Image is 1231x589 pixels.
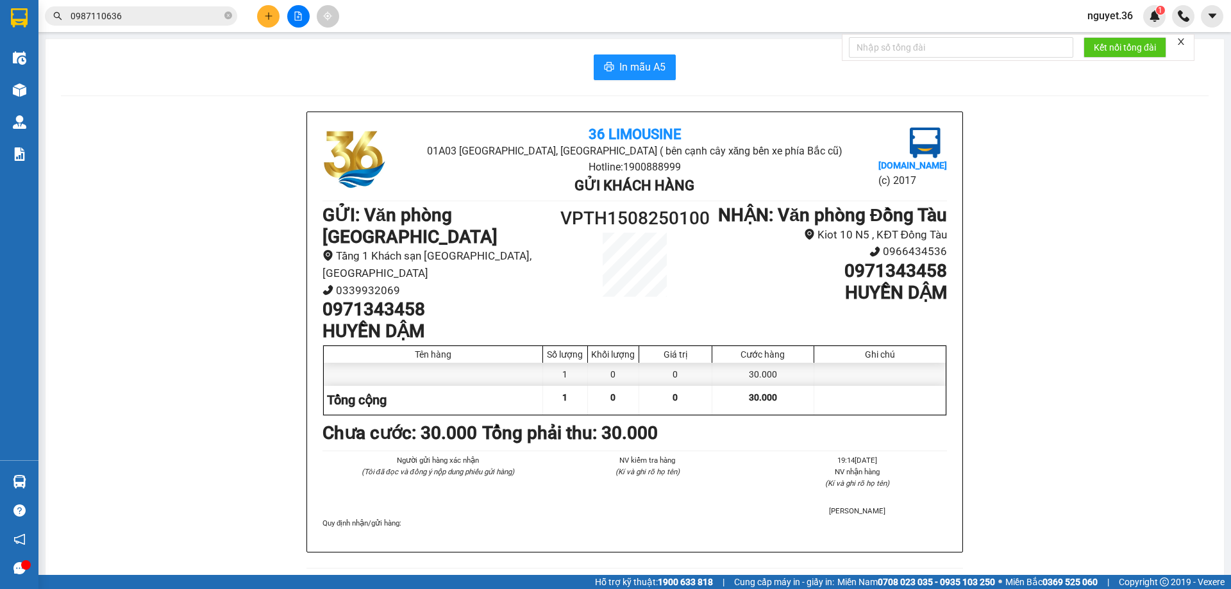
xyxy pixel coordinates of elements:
[322,204,498,247] b: GỬI : Văn phòng [GEOGRAPHIC_DATA]
[13,475,26,488] img: warehouse-icon
[591,349,635,360] div: Khối lượng
[817,349,942,360] div: Ghi chú
[768,466,947,477] li: NV nhận hàng
[426,159,842,175] li: Hotline: 1900888999
[749,392,777,402] span: 30.000
[287,5,310,28] button: file-add
[610,392,615,402] span: 0
[562,392,567,402] span: 1
[1094,40,1156,54] span: Kết nối tổng đài
[13,83,26,97] img: warehouse-icon
[1077,8,1143,24] span: nguyet.36
[595,575,713,589] span: Hỗ trợ kỹ thuật:
[348,454,527,466] li: Người gửi hàng xác nhận
[322,247,557,281] li: Tầng 1 Khách sạn [GEOGRAPHIC_DATA], [GEOGRAPHIC_DATA]
[639,363,712,386] div: 0
[13,533,26,545] span: notification
[13,147,26,161] img: solution-icon
[716,349,810,360] div: Cước hàng
[1005,575,1098,589] span: Miền Bắc
[718,204,947,226] b: NHẬN : Văn phòng Đồng Tàu
[604,62,614,74] span: printer
[619,59,666,75] span: In mẫu A5
[1156,6,1165,15] sup: 1
[322,285,333,295] span: phone
[768,505,947,517] li: [PERSON_NAME]
[322,517,947,529] div: Quy định nhận/gửi hàng :
[13,562,26,574] span: message
[1084,37,1166,58] button: Kết nối tổng đài
[804,229,815,240] span: environment
[1207,10,1218,22] span: caret-down
[71,9,222,23] input: Tìm tên, số ĐT hoặc mã đơn
[878,577,995,587] strong: 0708 023 035 - 0935 103 250
[13,504,26,517] span: question-circle
[362,467,514,476] i: (Tôi đã đọc và đồng ý nộp dung phiếu gửi hàng)
[327,349,539,360] div: Tên hàng
[11,8,28,28] img: logo-vxr
[713,226,947,244] li: Kiot 10 N5 , KĐT Đồng Tàu
[878,160,947,170] b: [DOMAIN_NAME]
[658,577,713,587] strong: 1900 633 818
[323,12,332,21] span: aim
[264,12,273,21] span: plus
[615,467,680,476] i: (Kí và ghi rõ họ tên)
[322,320,557,342] h1: HUYỀN DẬM
[588,363,639,386] div: 0
[1177,37,1185,46] span: close
[327,392,387,408] span: Tổng cộng
[482,422,658,444] b: Tổng phải thu: 30.000
[1149,10,1160,22] img: icon-new-feature
[1160,577,1169,586] span: copyright
[713,243,947,260] li: 0966434536
[557,204,713,233] h1: VPTH1508250100
[642,349,708,360] div: Giá trị
[53,12,62,21] span: search
[594,54,676,80] button: printerIn mẫu A5
[589,126,681,142] b: 36 Limousine
[13,115,26,129] img: warehouse-icon
[734,575,834,589] span: Cung cấp máy in - giấy in:
[426,143,842,159] li: 01A03 [GEOGRAPHIC_DATA], [GEOGRAPHIC_DATA] ( bên cạnh cây xăng bến xe phía Bắc cũ)
[825,479,889,488] i: (Kí và ghi rõ họ tên)
[849,37,1073,58] input: Nhập số tổng đài
[768,454,947,466] li: 19:14[DATE]
[713,282,947,304] h1: HUYỀN DẬM
[878,172,947,188] li: (c) 2017
[224,10,232,22] span: close-circle
[558,454,737,466] li: NV kiểm tra hàng
[224,12,232,19] span: close-circle
[712,363,814,386] div: 30.000
[713,260,947,282] h1: 0971343458
[322,250,333,261] span: environment
[543,363,588,386] div: 1
[1107,575,1109,589] span: |
[257,5,280,28] button: plus
[837,575,995,589] span: Miền Nam
[546,349,584,360] div: Số lượng
[1043,577,1098,587] strong: 0369 525 060
[1201,5,1223,28] button: caret-down
[910,128,941,158] img: logo.jpg
[322,422,477,444] b: Chưa cước : 30.000
[13,51,26,65] img: warehouse-icon
[322,299,557,320] h1: 0971343458
[869,246,880,257] span: phone
[294,12,303,21] span: file-add
[322,282,557,299] li: 0339932069
[317,5,339,28] button: aim
[673,392,678,402] span: 0
[322,128,387,192] img: logo.jpg
[1158,6,1162,15] span: 1
[998,579,1002,585] span: ⚪️
[723,575,724,589] span: |
[574,178,694,194] b: Gửi khách hàng
[1178,10,1189,22] img: phone-icon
